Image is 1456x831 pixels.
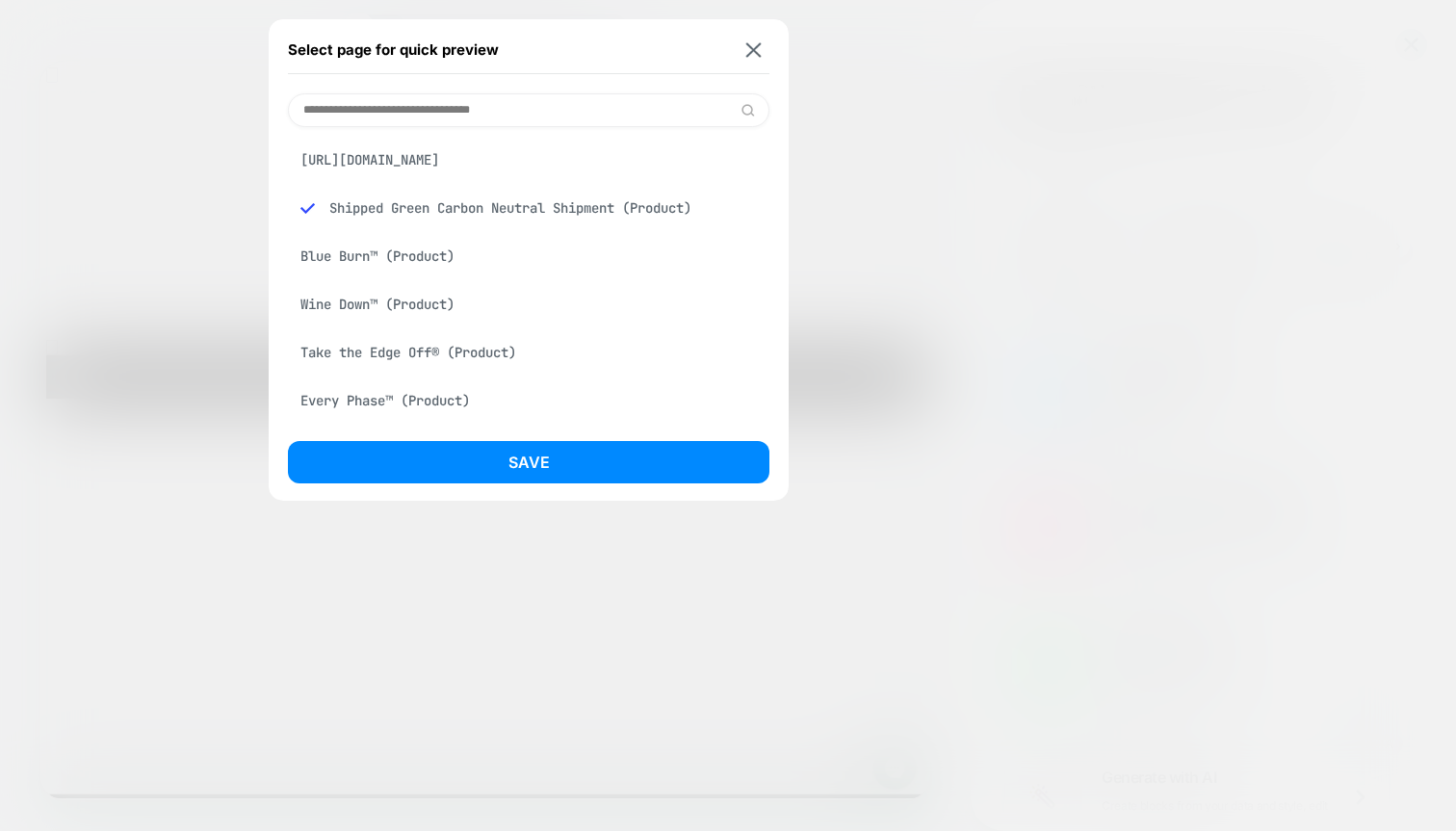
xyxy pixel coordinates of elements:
div: Announcement [8,43,1180,355]
span: Select page for quick preview [288,40,499,59]
button: Gorgias live chat [10,7,67,65]
img: close [746,42,762,57]
div: [URL][DOMAIN_NAME] [288,142,769,178]
div: Blue Burn™ (Product) [288,238,769,274]
img: edit [741,103,755,117]
button: Navigate to previous announcement [8,8,23,28]
img: blue checkmark [300,201,315,216]
button: Save [288,441,769,483]
div: Every Phase™ (Product) [288,382,769,419]
button: Navigate to next announcement [8,371,23,391]
div: Shipped Green Carbon Neutral Shipment (Product) [288,190,769,226]
div: Wine Down™ (Product) [288,286,769,323]
div: Take the Edge Off® (Product) [288,334,769,371]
